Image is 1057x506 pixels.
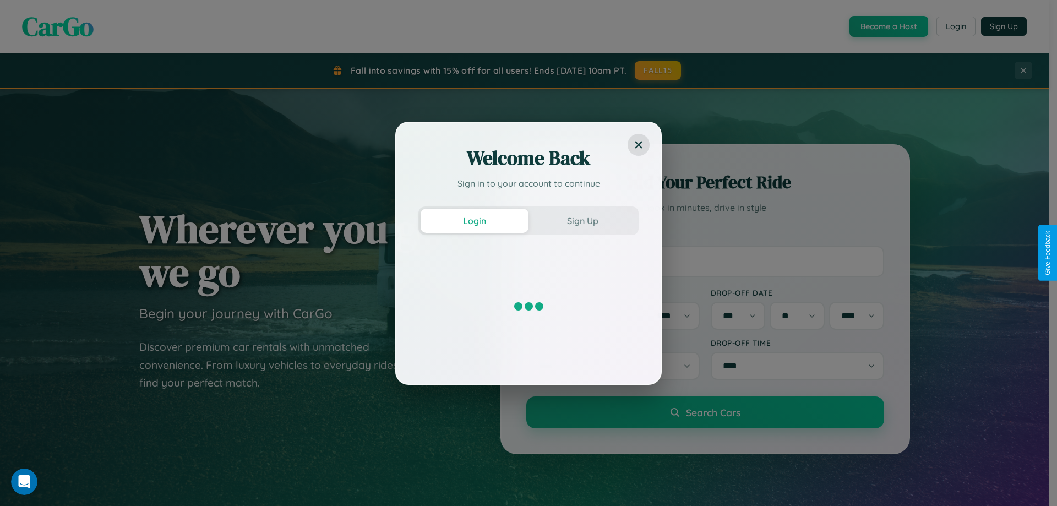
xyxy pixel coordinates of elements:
iframe: Intercom live chat [11,469,37,495]
p: Sign in to your account to continue [418,177,639,190]
button: Login [421,209,528,233]
button: Sign Up [528,209,636,233]
h2: Welcome Back [418,145,639,171]
div: Give Feedback [1044,231,1051,275]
